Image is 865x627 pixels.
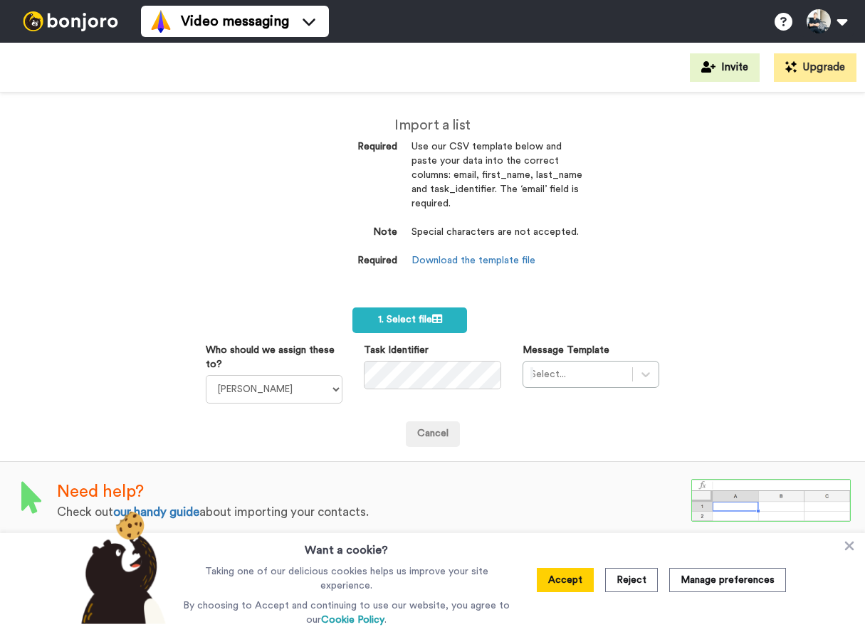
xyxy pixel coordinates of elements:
[774,53,856,82] button: Upgrade
[411,226,582,254] dd: Special characters are not accepted.
[206,343,342,372] label: Who should we assign these to?
[150,10,172,33] img: vm-color.svg
[179,599,513,627] p: By choosing to Accept and continuing to use our website, you agree to our .
[181,11,289,31] span: Video messaging
[179,564,513,593] p: Taking one of our delicious cookies helps us improve your site experience.
[305,533,388,559] h3: Want a cookie?
[68,510,174,624] img: bear-with-cookie.png
[406,421,460,447] a: Cancel
[283,140,397,154] dt: Required
[321,615,384,625] a: Cookie Policy
[57,480,691,504] div: Need help?
[283,254,397,268] dt: Required
[690,53,760,82] button: Invite
[411,255,535,265] a: Download the template file
[283,226,397,240] dt: Note
[17,11,124,31] img: bj-logo-header-white.svg
[523,343,609,357] label: Message Template
[605,568,658,592] button: Reject
[57,504,691,521] div: Check out about importing your contacts.
[537,568,594,592] button: Accept
[364,343,429,357] label: Task Identifier
[411,140,582,226] dd: Use our CSV template below and paste your data into the correct columns: email, first_name, last_...
[283,117,582,133] h2: Import a list
[669,568,786,592] button: Manage preferences
[378,315,442,325] span: 1. Select file
[113,506,199,518] a: our handy guide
